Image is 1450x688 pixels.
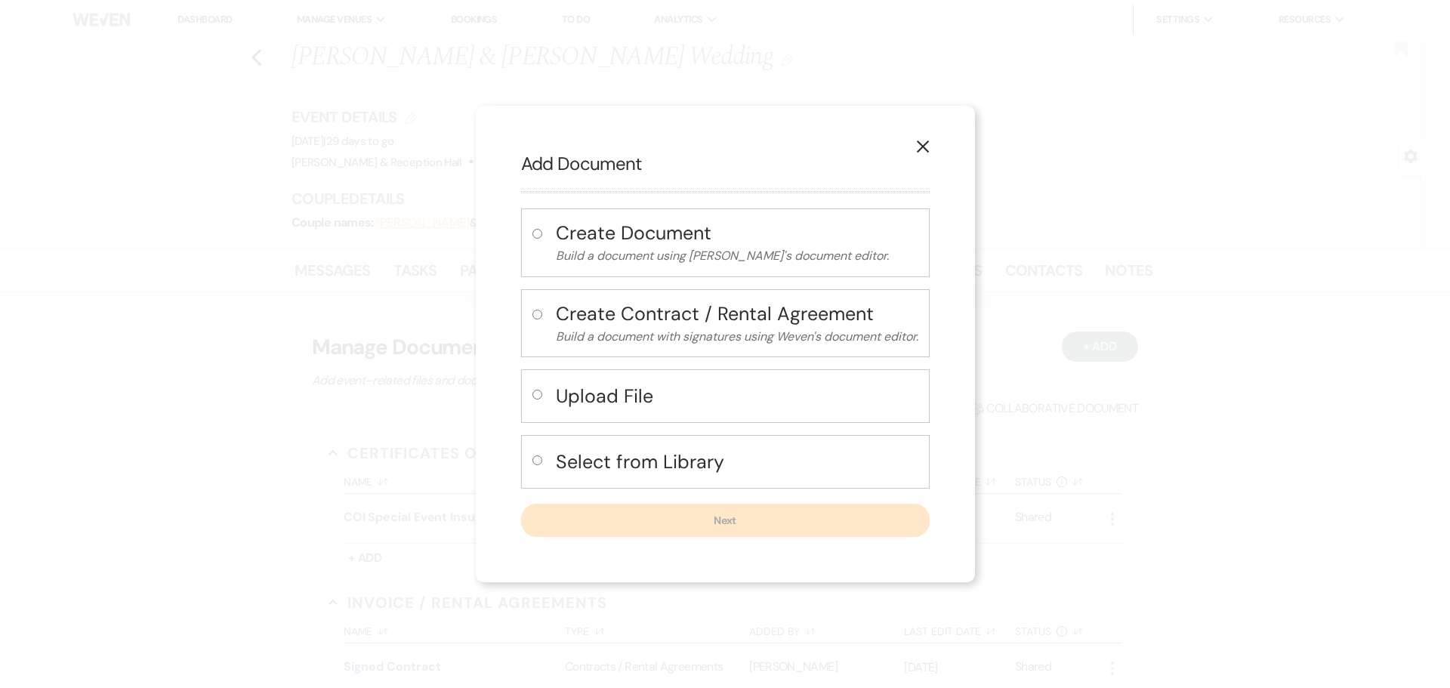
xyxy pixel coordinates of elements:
h4: Create Contract / Rental Agreement [556,301,918,327]
p: Build a document using [PERSON_NAME]'s document editor. [556,246,918,266]
button: Select from Library [556,446,918,477]
p: Build a document with signatures using Weven's document editor. [556,327,918,347]
button: Next [521,504,930,537]
h4: Select from Library [556,449,918,475]
h2: Add Document [521,151,930,177]
h4: Upload File [556,383,918,409]
button: Upload File [556,381,918,412]
button: Create Contract / Rental AgreementBuild a document with signatures using Weven's document editor. [556,301,918,347]
button: Create DocumentBuild a document using [PERSON_NAME]'s document editor. [556,220,918,266]
h4: Create Document [556,220,918,246]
